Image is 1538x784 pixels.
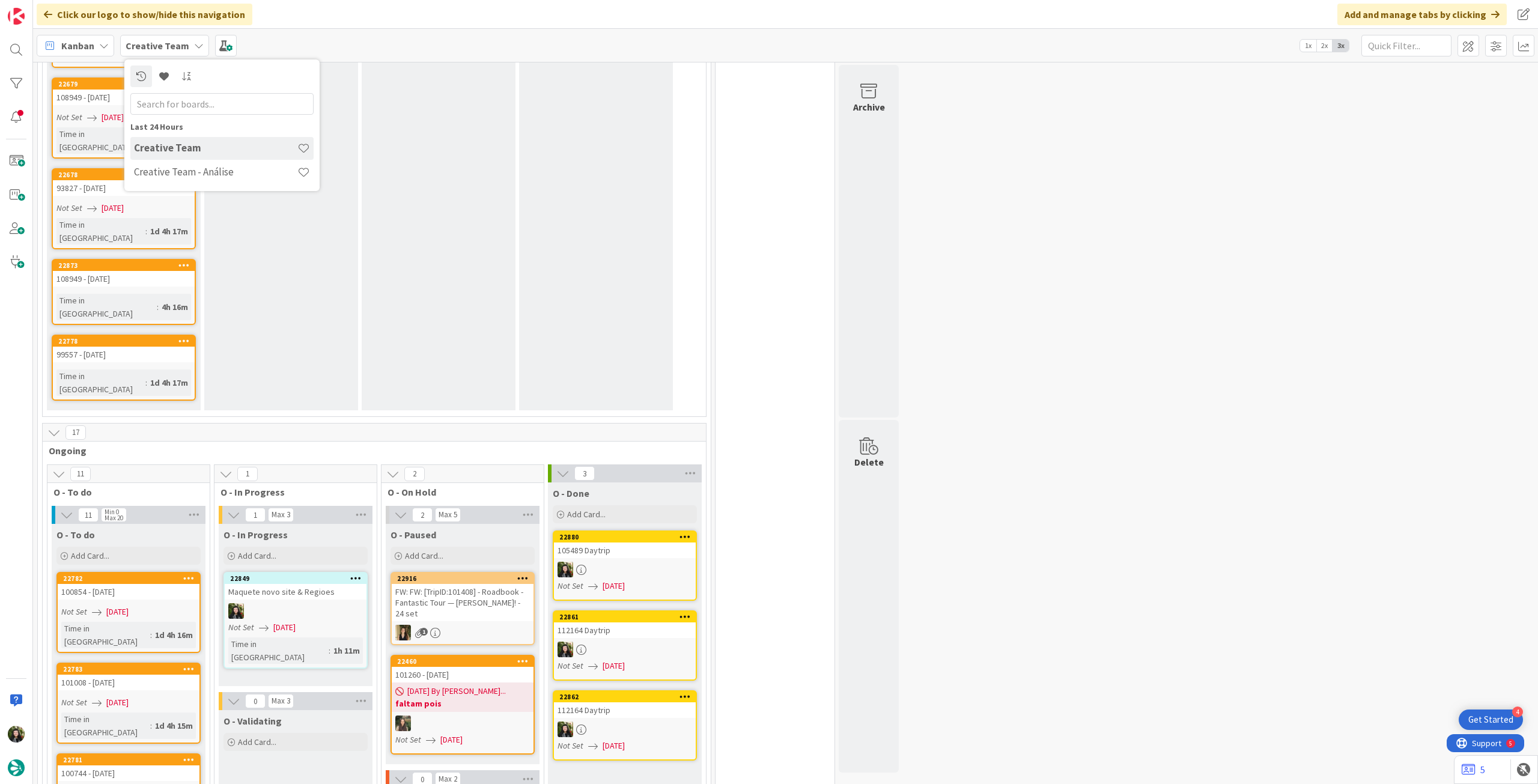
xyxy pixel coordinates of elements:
[1300,40,1316,52] span: 1x
[56,572,201,653] a: 22782100854 - [DATE]Not Set[DATE]Time in [GEOGRAPHIC_DATA]:1d 4h 16m
[58,664,199,690] div: 22783101008 - [DATE]
[105,509,119,515] div: Min 0
[391,655,535,755] a: 22460101260 - [DATE][DATE] By [PERSON_NAME]...faltam poisIGNot Set[DATE]
[53,486,195,498] span: O - To do
[395,697,530,710] b: faltam pois
[273,621,296,634] span: [DATE]
[53,271,195,287] div: 108949 - [DATE]
[56,202,82,213] i: Not Set
[558,562,573,577] img: BC
[220,486,362,498] span: O - In Progress
[145,376,147,389] span: :
[554,542,696,558] div: 105489 Daytrip
[1333,40,1349,52] span: 3x
[1468,714,1513,726] div: Get Started
[150,628,152,642] span: :
[395,625,411,640] img: SP
[56,112,82,123] i: Not Set
[853,100,885,114] div: Archive
[62,5,65,14] div: 5
[53,260,195,271] div: 22873
[126,40,189,52] b: Creative Team
[603,740,625,752] span: [DATE]
[61,622,150,648] div: Time in [GEOGRAPHIC_DATA]
[58,664,199,675] div: 22783
[53,169,195,180] div: 22678
[1512,707,1523,717] div: 4
[1459,710,1523,730] div: Open Get Started checklist, remaining modules: 4
[147,225,191,238] div: 1d 4h 17m
[392,656,533,682] div: 22460101260 - [DATE]
[78,508,99,522] span: 11
[397,657,533,666] div: 22460
[159,300,191,314] div: 4h 16m
[391,529,436,541] span: O - Paused
[439,512,457,518] div: Max 5
[392,716,533,731] div: IG
[558,580,583,591] i: Not Set
[392,625,533,640] div: SP
[134,166,297,178] h4: Creative Team - Análise
[392,573,533,584] div: 22916
[272,512,290,518] div: Max 3
[554,702,696,718] div: 112164 Daytrip
[53,336,195,347] div: 22778
[854,455,884,469] div: Delete
[102,111,124,124] span: [DATE]
[71,550,109,561] span: Add Card...
[58,80,195,88] div: 22679
[58,765,199,781] div: 100744 - [DATE]
[1316,40,1333,52] span: 2x
[53,347,195,362] div: 99557 - [DATE]
[238,737,276,747] span: Add Card...
[56,294,157,320] div: Time in [GEOGRAPHIC_DATA]
[554,691,696,702] div: 22862
[1361,35,1451,56] input: Quick Filter...
[553,487,589,499] span: O - Done
[58,755,199,781] div: 22781100744 - [DATE]
[554,722,696,737] div: BC
[245,694,266,708] span: 0
[70,467,91,481] span: 11
[58,675,199,690] div: 101008 - [DATE]
[237,467,258,481] span: 1
[147,376,191,389] div: 1d 4h 17m
[52,77,196,159] a: 22679108949 - [DATE]Not Set[DATE]Time in [GEOGRAPHIC_DATA]:1d 4h 18m
[553,610,697,681] a: 22861112164 DaytripBCNot Set[DATE]
[102,202,124,214] span: [DATE]
[61,606,87,617] i: Not Set
[8,759,25,776] img: avatar
[8,726,25,743] img: BC
[553,530,697,601] a: 22880105489 DaytripBCNot Set[DATE]
[223,529,288,541] span: O - In Progress
[420,628,428,636] span: 1
[52,168,196,249] a: 2267893827 - [DATE]Not Set[DATE]Time in [GEOGRAPHIC_DATA]:1d 4h 17m
[397,574,533,583] div: 22916
[388,486,529,498] span: O - On Hold
[330,644,363,657] div: 1h 11m
[392,584,533,621] div: FW: FW: [TripID:101408] - Roadbook - Fantastic Tour — [PERSON_NAME]! - 24 set
[65,425,86,440] span: 17
[272,698,290,704] div: Max 3
[53,169,195,196] div: 2267893827 - [DATE]
[245,508,266,522] span: 1
[106,696,129,709] span: [DATE]
[228,622,254,633] i: Not Set
[25,2,55,16] span: Support
[52,335,196,401] a: 2277899557 - [DATE]Time in [GEOGRAPHIC_DATA]:1d 4h 17m
[157,300,159,314] span: :
[53,90,195,105] div: 108949 - [DATE]
[559,613,696,621] div: 22861
[61,713,150,739] div: Time in [GEOGRAPHIC_DATA]
[53,79,195,105] div: 22679108949 - [DATE]
[567,509,606,520] span: Add Card...
[558,740,583,751] i: Not Set
[152,628,196,642] div: 1d 4h 16m
[49,445,691,457] span: Ongoing
[58,584,199,600] div: 100854 - [DATE]
[558,722,573,737] img: BC
[152,719,196,732] div: 1d 4h 15m
[603,660,625,672] span: [DATE]
[228,603,244,619] img: BC
[238,550,276,561] span: Add Card...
